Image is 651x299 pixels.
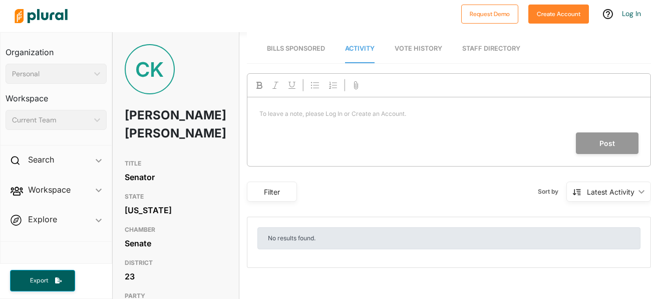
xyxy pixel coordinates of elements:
[253,187,290,197] div: Filter
[28,154,54,165] h2: Search
[576,132,638,154] button: Post
[125,224,227,236] h3: CHAMBER
[345,35,375,63] a: Activity
[395,35,442,63] a: Vote History
[125,257,227,269] h3: DISTRICT
[528,5,589,24] button: Create Account
[538,187,566,196] span: Sort by
[125,170,227,185] div: Senator
[345,45,375,52] span: Activity
[125,203,227,218] div: [US_STATE]
[462,35,520,63] a: Staff Directory
[125,191,227,203] h3: STATE
[267,35,325,63] a: Bills Sponsored
[125,236,227,251] div: Senate
[587,187,634,197] div: Latest Activity
[267,45,325,52] span: Bills Sponsored
[23,276,55,285] span: Export
[395,45,442,52] span: Vote History
[125,269,227,284] div: 23
[622,9,641,18] a: Log In
[12,115,90,125] div: Current Team
[6,84,107,106] h3: Workspace
[125,100,186,148] h1: [PERSON_NAME] [PERSON_NAME]
[10,270,75,291] button: Export
[461,8,518,19] a: Request Demo
[257,227,640,249] div: No results found.
[6,38,107,60] h3: Organization
[528,8,589,19] a: Create Account
[125,158,227,170] h3: TITLE
[125,44,175,94] div: CK
[461,5,518,24] button: Request Demo
[12,69,90,79] div: Personal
